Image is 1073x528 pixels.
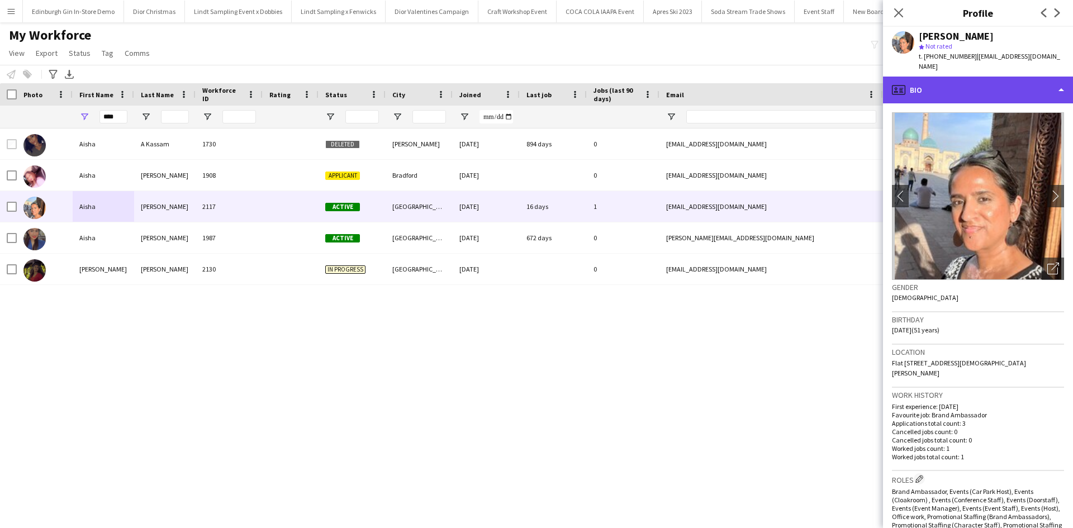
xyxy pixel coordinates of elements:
h3: Roles [892,473,1064,485]
h3: Birthday [892,315,1064,325]
span: t. [PHONE_NUMBER] [919,52,977,60]
button: Soda Stream Trade Shows [702,1,795,22]
span: Deleted [325,140,360,149]
div: 1908 [196,160,263,191]
div: 2130 [196,254,263,284]
img: Aisha Patel [23,197,46,219]
button: Open Filter Menu [141,112,151,122]
p: Favourite job: Brand Ambassador [892,411,1064,419]
div: 0 [587,160,659,191]
div: Bio [883,77,1073,103]
span: Joined [459,91,481,99]
span: In progress [325,265,365,274]
div: A Kassam [134,129,196,159]
div: 1987 [196,222,263,253]
div: 0 [587,254,659,284]
p: Worked jobs count: 1 [892,444,1064,453]
p: Applications total count: 3 [892,419,1064,427]
div: [PERSON_NAME] [386,129,453,159]
button: Lindt Sampling x Fenwicks [292,1,386,22]
div: [PERSON_NAME] [134,254,196,284]
div: [DATE] [453,160,520,191]
button: Event Staff [795,1,844,22]
button: Lindt Sampling Event x Dobbies [185,1,292,22]
h3: Work history [892,390,1064,400]
span: Rating [269,91,291,99]
span: Applicant [325,172,360,180]
button: Open Filter Menu [459,112,469,122]
app-action-btn: Advanced filters [46,68,60,81]
button: Open Filter Menu [392,112,402,122]
p: Cancelled jobs count: 0 [892,427,1064,436]
input: Email Filter Input [686,110,876,123]
div: [DATE] [453,191,520,222]
div: Open photos pop-in [1042,258,1064,280]
span: Status [325,91,347,99]
button: Edinburgh Gin In-Store Demo [23,1,124,22]
div: [GEOGRAPHIC_DATA] [386,254,453,284]
a: Export [31,46,62,60]
span: [DATE] (51 years) [892,326,939,334]
button: New Board [844,1,894,22]
button: Apres Ski 2023 [644,1,702,22]
span: First Name [79,91,113,99]
img: Aishwarya Rumde [23,259,46,282]
div: Aisha [73,160,134,191]
div: 0 [587,222,659,253]
span: Email [666,91,684,99]
a: Comms [120,46,154,60]
app-action-btn: Export XLSX [63,68,76,81]
div: [EMAIL_ADDRESS][DOMAIN_NAME] [659,129,883,159]
button: Open Filter Menu [325,112,335,122]
button: Dior Christmas [124,1,185,22]
a: View [4,46,29,60]
span: Active [325,234,360,242]
a: Tag [97,46,118,60]
img: Aisha A Kassam [23,134,46,156]
span: View [9,48,25,58]
div: [DATE] [453,129,520,159]
input: Row Selection is disabled for this row (unchecked) [7,139,17,149]
span: Jobs (last 90 days) [594,86,639,103]
span: Last Name [141,91,174,99]
button: Open Filter Menu [202,112,212,122]
span: City [392,91,405,99]
div: 0 [587,129,659,159]
div: [PERSON_NAME] [73,254,134,284]
button: Craft Workshop Event [478,1,557,22]
span: [DEMOGRAPHIC_DATA] [892,293,958,302]
input: Workforce ID Filter Input [222,110,256,123]
div: 1 [587,191,659,222]
h3: Profile [883,6,1073,20]
button: COCA COLA IAAPA Event [557,1,644,22]
div: 894 days [520,129,587,159]
button: Open Filter Menu [666,112,676,122]
input: Joined Filter Input [479,110,513,123]
input: First Name Filter Input [99,110,127,123]
div: Aisha [73,129,134,159]
div: [PERSON_NAME] [919,31,994,41]
div: Aisha [73,191,134,222]
button: Open Filter Menu [79,112,89,122]
span: Active [325,203,360,211]
div: [PERSON_NAME] [134,191,196,222]
h3: Location [892,347,1064,357]
input: Last Name Filter Input [161,110,189,123]
div: Aisha [73,222,134,253]
span: Workforce ID [202,86,243,103]
p: Worked jobs total count: 1 [892,453,1064,461]
div: [GEOGRAPHIC_DATA] [386,222,453,253]
div: 1730 [196,129,263,159]
h3: Gender [892,282,1064,292]
div: [PERSON_NAME] [134,222,196,253]
input: City Filter Input [412,110,446,123]
span: Comms [125,48,150,58]
span: Photo [23,91,42,99]
span: Status [69,48,91,58]
input: Status Filter Input [345,110,379,123]
div: [GEOGRAPHIC_DATA] [386,191,453,222]
span: Flat [STREET_ADDRESS][DEMOGRAPHIC_DATA][PERSON_NAME] [892,359,1026,377]
div: [DATE] [453,254,520,284]
p: First experience: [DATE] [892,402,1064,411]
div: Bradford [386,160,453,191]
